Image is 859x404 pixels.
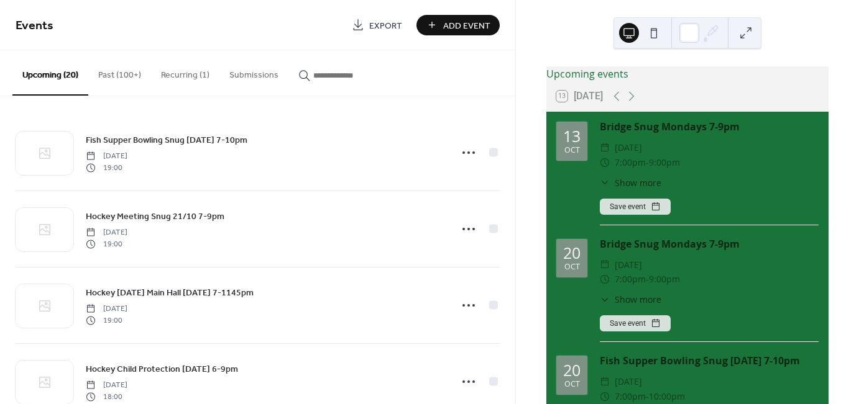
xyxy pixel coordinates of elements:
[219,50,288,94] button: Submissions
[649,155,680,170] span: 9:00pm
[600,176,661,189] button: ​Show more
[16,14,53,38] span: Events
[600,140,610,155] div: ​
[600,176,610,189] div: ​
[600,272,610,287] div: ​
[564,380,580,388] div: Oct
[86,303,127,315] span: [DATE]
[86,134,247,147] span: Fish Supper Bowling Snug [DATE] 7-10pm
[615,155,646,170] span: 7:00pm
[369,19,402,32] span: Export
[600,389,610,404] div: ​
[649,389,685,404] span: 10:00pm
[600,155,610,170] div: ​
[563,128,581,144] div: 13
[86,391,127,402] span: 18:00
[86,238,127,249] span: 19:00
[546,66,829,81] div: Upcoming events
[86,133,247,147] a: Fish Supper Bowling Snug [DATE] 7-10pm
[86,285,254,300] a: Hockey [DATE] Main Hall [DATE] 7-1145pm
[615,293,661,306] span: Show more
[563,245,581,261] div: 20
[86,227,127,238] span: [DATE]
[86,151,127,162] span: [DATE]
[151,50,219,94] button: Recurring (1)
[342,15,411,35] a: Export
[615,374,642,389] span: [DATE]
[646,389,649,404] span: -
[86,363,238,376] span: Hockey Child Protection [DATE] 6-9pm
[86,315,127,326] span: 19:00
[564,146,580,155] div: Oct
[600,293,610,306] div: ​
[646,155,649,170] span: -
[600,315,671,331] button: Save event
[86,380,127,391] span: [DATE]
[12,50,88,96] button: Upcoming (20)
[615,140,642,155] span: [DATE]
[86,209,224,223] a: Hockey Meeting Snug 21/10 7-9pm
[615,258,642,272] span: [DATE]
[600,236,819,251] div: Bridge Snug Mondays 7-9pm
[649,272,680,287] span: 9:00pm
[600,353,819,368] div: Fish Supper Bowling Snug [DATE] 7-10pm
[600,293,661,306] button: ​Show more
[600,199,671,215] button: Save event
[563,362,581,378] div: 20
[86,210,224,223] span: Hockey Meeting Snug 21/10 7-9pm
[615,389,646,404] span: 7:00pm
[615,272,646,287] span: 7:00pm
[564,263,580,271] div: Oct
[615,176,661,189] span: Show more
[443,19,490,32] span: Add Event
[600,374,610,389] div: ​
[88,50,151,94] button: Past (100+)
[416,15,500,35] button: Add Event
[600,119,819,134] div: Bridge Snug Mondays 7-9pm
[86,162,127,173] span: 19:00
[86,362,238,376] a: Hockey Child Protection [DATE] 6-9pm
[86,287,254,300] span: Hockey [DATE] Main Hall [DATE] 7-1145pm
[600,258,610,272] div: ​
[646,272,649,287] span: -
